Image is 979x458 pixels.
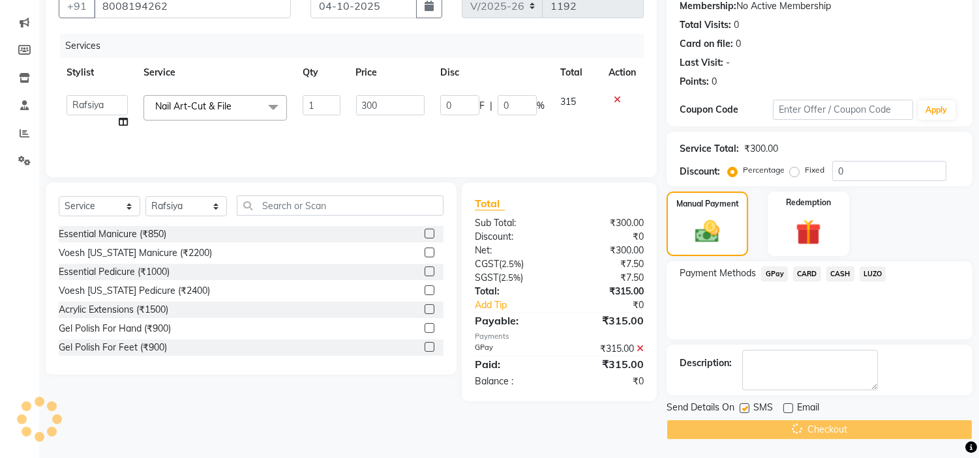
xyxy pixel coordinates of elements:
div: ₹315.00 [560,342,654,356]
span: Nail Art-Cut & File [155,100,232,112]
th: Disc [432,58,552,87]
div: ₹0 [560,230,654,244]
th: Service [136,58,295,87]
label: Manual Payment [676,198,739,210]
div: ₹0 [575,298,654,312]
th: Total [552,58,601,87]
span: Email [797,401,819,417]
div: Gel Polish For Feet (₹900) [59,341,167,354]
div: Acrylic Extensions (₹1500) [59,303,168,317]
div: Gel Polish For Hand (₹900) [59,322,171,336]
span: CARD [793,266,821,281]
div: Balance : [465,375,560,388]
label: Redemption [786,197,831,208]
th: Qty [295,58,348,87]
span: 315 [560,96,576,107]
div: GPay [465,342,560,356]
div: Essential Manicure (₹850) [59,227,166,241]
div: ₹7.50 [560,271,654,285]
a: x [232,100,237,112]
div: Payable: [465,313,560,328]
img: _gift.svg [788,216,829,248]
div: Essential Pedicure (₹1000) [59,265,170,279]
span: F [479,99,485,113]
div: Paid: [465,356,560,372]
th: Action [601,58,644,87]
div: Discount: [465,230,560,244]
img: _cash.svg [687,218,727,246]
div: ₹300.00 [560,216,654,230]
a: Add Tip [465,298,575,312]
span: SMS [753,401,773,417]
span: LUZO [860,266,886,281]
th: Stylist [59,58,136,87]
div: ₹315.00 [560,285,654,298]
div: ( ) [465,257,560,271]
div: - [726,56,730,70]
span: Total [475,197,505,210]
div: Voesh [US_STATE] Pedicure (₹2400) [59,284,210,298]
span: 2.5% [501,272,520,283]
div: Total Visits: [680,18,731,32]
div: Card on file: [680,37,733,51]
span: SGST [475,272,498,283]
div: Sub Total: [465,216,560,230]
div: ₹300.00 [744,142,778,156]
span: CGST [475,258,499,270]
div: Payments [475,331,644,342]
div: Last Visit: [680,56,723,70]
div: Total: [465,285,560,298]
span: CASH [826,266,854,281]
div: ₹315.00 [560,313,654,328]
span: | [490,99,492,113]
div: ₹315.00 [560,356,654,372]
div: Service Total: [680,142,739,156]
div: Points: [680,75,709,89]
input: Search or Scan [237,195,444,216]
div: 0 [736,37,741,51]
span: GPay [761,266,788,281]
div: Voesh [US_STATE] Manicure (₹2200) [59,246,212,260]
span: Send Details On [667,401,734,417]
div: ( ) [465,271,560,285]
label: Percentage [743,164,785,176]
div: Discount: [680,165,720,179]
button: Apply [918,100,956,120]
label: Fixed [805,164,824,176]
span: % [537,99,545,113]
div: ₹0 [560,375,654,388]
div: 0 [712,75,717,89]
div: Services [60,34,654,58]
span: 2.5% [502,259,521,269]
div: 0 [734,18,739,32]
div: ₹7.50 [560,257,654,271]
span: Payment Methods [680,266,756,280]
input: Enter Offer / Coupon Code [773,100,912,120]
div: Coupon Code [680,103,773,117]
th: Price [348,58,432,87]
div: ₹300.00 [560,244,654,257]
div: Net: [465,244,560,257]
div: Description: [680,356,732,370]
